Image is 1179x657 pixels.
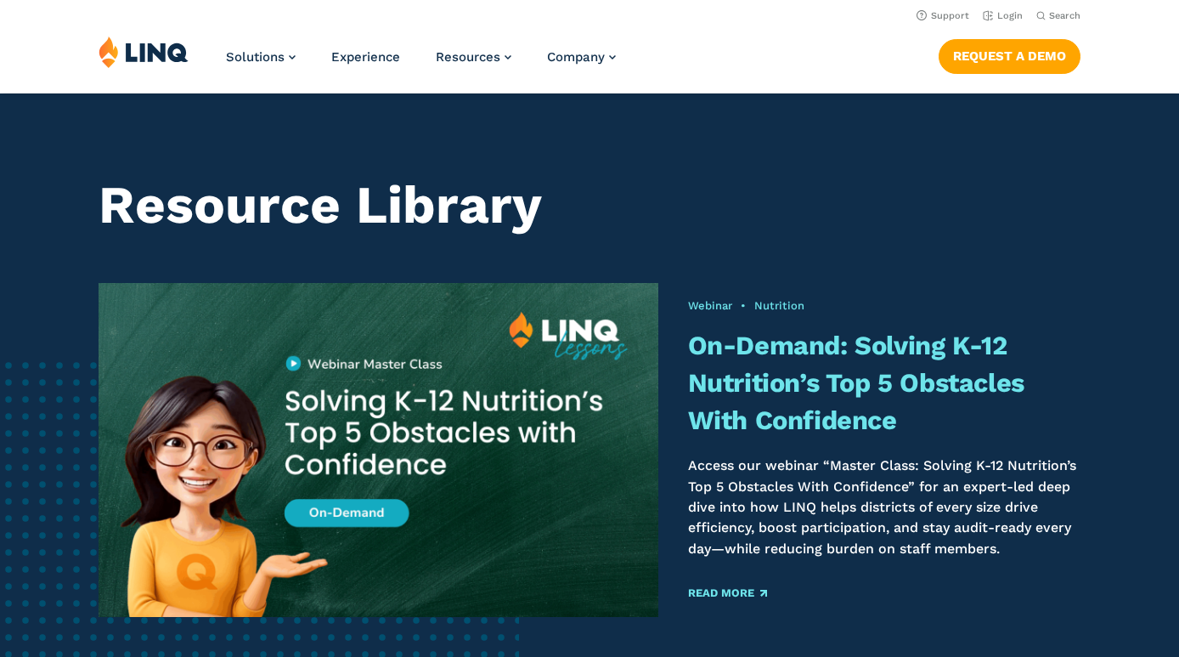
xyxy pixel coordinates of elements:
a: Nutrition [754,299,804,312]
a: On-Demand: Solving K-12 Nutrition’s Top 5 Obstacles With Confidence [688,330,1024,435]
span: Company [547,49,605,65]
a: Webinar [688,299,732,312]
img: LINQ | K‑12 Software [99,36,189,68]
span: Search [1049,10,1080,21]
a: Login [983,10,1023,21]
a: Support [917,10,969,21]
a: Experience [331,49,400,65]
p: Access our webinar “Master Class: Solving K-12 Nutrition’s Top 5 Obstacles With Confidence” for a... [688,456,1081,559]
div: • [688,298,1081,314]
span: Resources [436,49,500,65]
a: Read More [688,587,767,598]
span: Solutions [226,49,285,65]
a: Request a Demo [939,39,1080,73]
a: Solutions [226,49,296,65]
a: Resources [436,49,511,65]
button: Open Search Bar [1036,9,1080,22]
a: Company [547,49,616,65]
nav: Button Navigation [939,36,1080,73]
h1: Resource Library [99,175,1081,235]
nav: Primary Navigation [226,36,616,92]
